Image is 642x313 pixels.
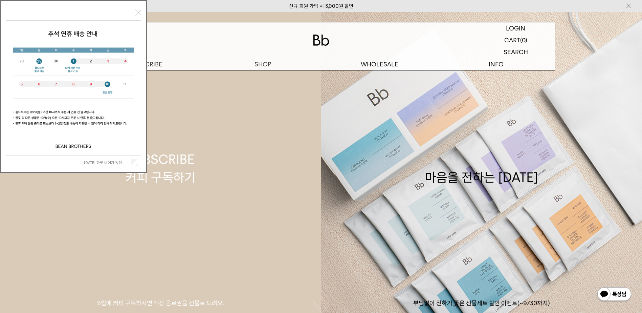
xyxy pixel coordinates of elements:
img: 5e4d662c6b1424087153c0055ceb1a13_140731.jpg [6,21,141,155]
a: 신규 회원 가입 시 3,000원 할인 [289,3,353,9]
p: INFO [438,58,555,70]
p: (0) [520,34,527,46]
p: CART [504,34,520,46]
img: 카카오톡 채널 1:1 채팅 버튼 [597,287,632,303]
div: 마음을 전하는 [DATE] [425,150,538,186]
div: SUBSCRIBE 커피 구독하기 [126,150,196,186]
p: WHOLESALE [321,58,438,70]
p: LOGIN [506,22,525,34]
a: CART (0) [477,34,555,46]
p: SEARCH [504,46,528,58]
label: [DATE] 하루 보이지 않음 [84,160,130,165]
button: 닫기 [135,9,141,16]
a: LOGIN [477,22,555,34]
a: SHOP [204,58,321,70]
img: 로고 [313,35,329,46]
